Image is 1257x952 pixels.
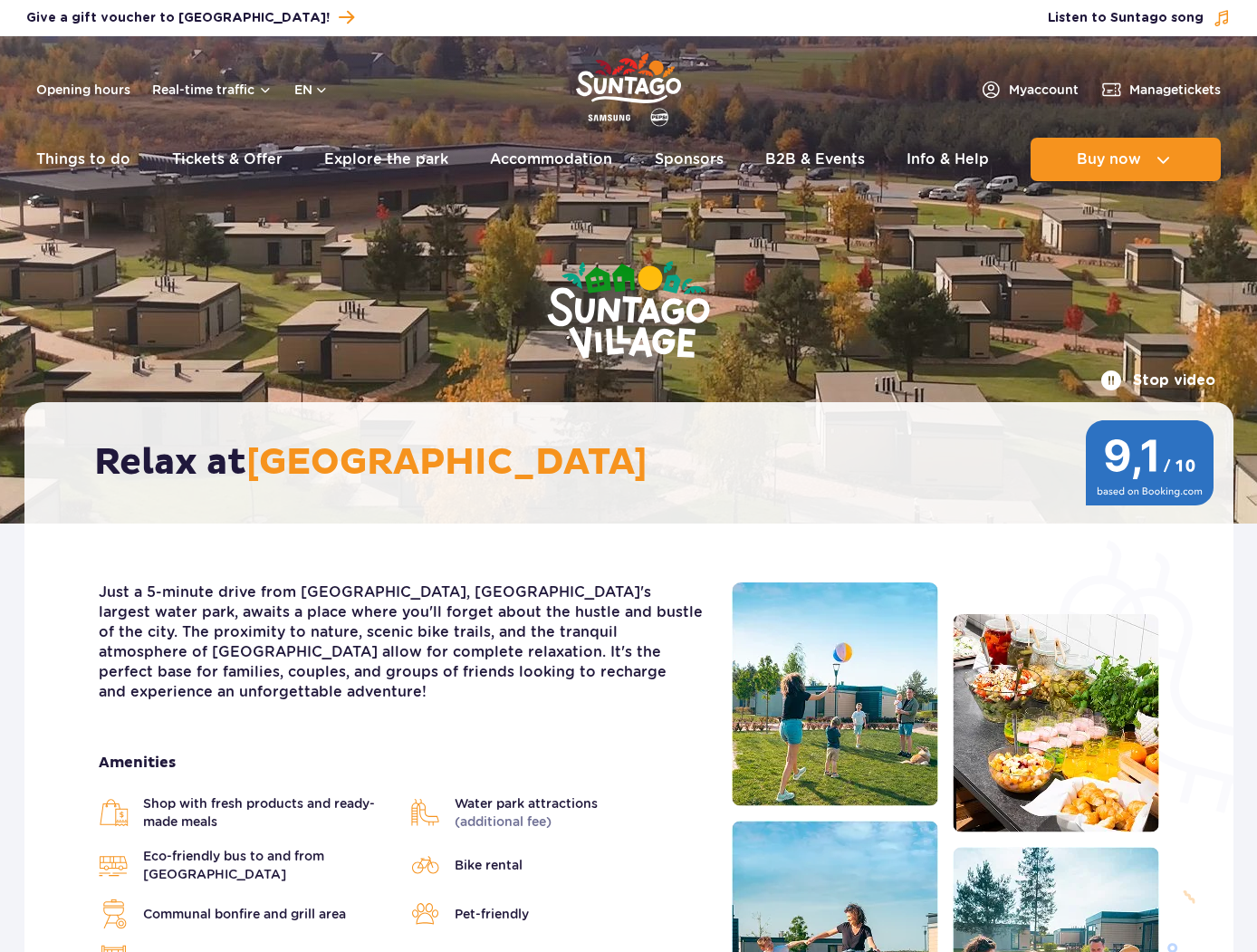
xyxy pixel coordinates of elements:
[455,856,523,874] span: Bike rental
[455,905,529,923] span: Pet-friendly
[172,138,283,181] a: Tickets & Offer
[1100,370,1215,391] button: Stop video
[143,794,393,831] span: Shop with fresh products and ready-made meals
[36,81,130,99] a: Opening hours
[1129,81,1221,99] span: Manage tickets
[1084,420,1215,505] img: 9,1/10 wg ocen z Booking.com
[455,794,598,831] span: Water park attractions
[94,440,1182,486] h2: Relax at
[152,82,273,97] button: Real-time traffic
[1100,79,1221,101] a: Managetickets
[1031,138,1221,181] button: Buy now
[26,5,354,30] a: Give a gift voucher to [GEOGRAPHIC_DATA]!
[246,440,648,486] span: [GEOGRAPHIC_DATA]
[324,138,448,181] a: Explore the park
[143,847,393,883] span: Eco-friendly bus to and from [GEOGRAPHIC_DATA]
[455,814,552,829] span: (additional fee)
[294,81,329,99] button: en
[99,582,705,702] p: Just a 5-minute drive from [GEOGRAPHIC_DATA], [GEOGRAPHIC_DATA]'s largest water park, awaits a pl...
[36,138,130,181] a: Things to do
[1048,9,1204,27] span: Listen to Suntago song
[1077,151,1141,168] span: Buy now
[143,905,346,923] span: Communal bonfire and grill area
[1009,81,1079,99] span: My account
[980,79,1079,101] a: Myaccount
[655,138,724,181] a: Sponsors
[1048,9,1231,27] button: Listen to Suntago song
[765,138,865,181] a: B2B & Events
[907,138,989,181] a: Info & Help
[475,190,782,433] img: Suntago Village
[576,45,681,129] a: Park of Poland
[26,9,330,27] span: Give a gift voucher to [GEOGRAPHIC_DATA]!
[490,138,612,181] a: Accommodation
[99,753,705,773] strong: Amenities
